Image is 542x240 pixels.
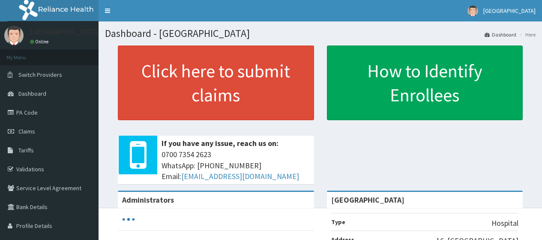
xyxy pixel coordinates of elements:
[517,31,536,38] li: Here
[18,71,62,79] span: Switch Providers
[162,138,278,148] b: If you have any issue, reach us on:
[18,128,35,135] span: Claims
[162,149,310,182] span: 0700 7354 2623 WhatsApp: [PHONE_NUMBER] Email:
[467,6,478,16] img: User Image
[331,195,404,205] strong: [GEOGRAPHIC_DATA]
[327,46,523,120] a: How to Identify Enrollees
[122,213,135,226] svg: audio-loading
[4,26,24,45] img: User Image
[331,218,345,226] b: Type
[30,28,101,36] p: [GEOGRAPHIC_DATA]
[491,218,518,229] p: Hospital
[181,171,299,181] a: [EMAIL_ADDRESS][DOMAIN_NAME]
[118,46,314,120] a: Click here to submit claims
[485,31,516,38] a: Dashboard
[18,90,46,97] span: Dashboard
[18,146,34,154] span: Tariffs
[122,195,174,205] b: Administrators
[483,7,536,15] span: [GEOGRAPHIC_DATA]
[105,28,536,39] h1: Dashboard - [GEOGRAPHIC_DATA]
[30,39,51,45] a: Online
